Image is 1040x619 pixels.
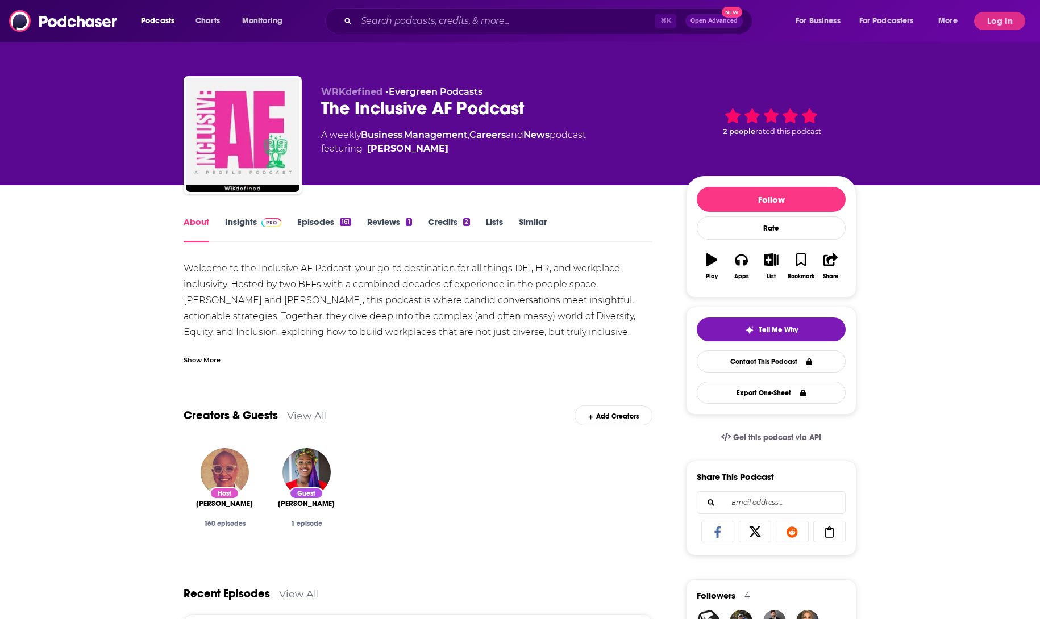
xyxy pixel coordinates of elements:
img: Podchaser Pro [261,218,281,227]
div: 1 episode [274,520,338,528]
span: Open Advanced [690,18,738,24]
a: InsightsPodchaser Pro [225,216,281,242]
span: [PERSON_NAME] [278,499,335,508]
div: Host [210,487,239,499]
span: For Business [796,13,841,29]
a: Recent Episodes [184,587,270,601]
button: Play [697,246,726,287]
button: Export One-Sheet [697,382,846,404]
span: Monitoring [242,13,282,29]
a: Charts [188,12,227,30]
div: Bookmark [788,273,814,280]
button: Bookmark [786,246,816,287]
div: Search podcasts, credits, & more... [336,8,763,34]
a: View All [287,409,327,421]
a: Contact This Podcast [697,350,846,373]
img: Jackye Clayton [201,448,249,496]
div: 2 peoplerated this podcast [686,86,856,157]
a: Episodes161 [297,216,351,242]
span: Get this podcast via API [733,433,821,442]
a: Share on Facebook [701,521,734,542]
img: tell me why sparkle [745,325,754,334]
span: WRKdefined [321,86,382,97]
a: Lists [486,216,503,242]
div: Apps [734,273,749,280]
button: tell me why sparkleTell Me Why [697,317,846,341]
button: open menu [133,12,189,30]
a: About [184,216,209,242]
span: , [468,129,469,140]
button: Follow [697,187,846,212]
a: View All [279,588,319,600]
button: open menu [852,12,930,30]
a: Credits2 [428,216,470,242]
img: Vivian Acquah [282,448,331,496]
span: , [402,129,404,140]
div: Search followers [697,491,846,514]
input: Search podcasts, credits, & more... [356,12,655,30]
div: Add Creators [575,405,652,425]
div: 4 [744,591,750,601]
div: 161 [340,218,351,226]
button: open menu [930,12,972,30]
span: Podcasts [141,13,174,29]
a: Share on X/Twitter [739,521,772,542]
button: List [756,246,786,287]
div: Play [706,273,718,280]
div: Guest [289,487,323,499]
button: Open AdvancedNew [685,14,743,28]
a: Reviews1 [367,216,411,242]
a: Evergreen Podcasts [389,86,482,97]
span: For Podcasters [859,13,914,29]
h3: Share This Podcast [697,471,774,482]
a: Management [404,129,468,140]
a: Jackye Clayton [196,499,253,508]
button: open menu [234,12,297,30]
a: Similar [519,216,547,242]
a: News [523,129,550,140]
button: Log In [974,12,1025,30]
span: • [385,86,482,97]
a: Careers [469,129,506,140]
span: rated this podcast [755,127,821,136]
div: Rate [697,216,846,240]
a: Get this podcast via API [712,424,830,451]
span: [PERSON_NAME] [196,499,253,508]
span: ⌘ K [655,14,676,28]
button: Share [816,246,846,287]
div: List [767,273,776,280]
input: Email address... [706,492,836,513]
div: 1 [406,218,411,226]
button: Apps [726,246,756,287]
button: open menu [788,12,855,30]
span: Charts [195,13,220,29]
span: featuring [321,142,586,156]
a: Copy Link [813,521,846,542]
img: The Inclusive AF Podcast [186,78,299,192]
div: 160 episodes [193,520,256,528]
div: 2 [463,218,470,226]
a: Share on Reddit [776,521,809,542]
div: Share [823,273,838,280]
img: Podchaser - Follow, Share and Rate Podcasts [9,10,118,32]
a: Business [361,129,402,140]
span: Tell Me Why [759,325,798,334]
div: A weekly podcast [321,128,586,156]
a: Vivian Acquah [278,499,335,508]
a: Jackye Clayton [367,142,448,156]
span: Followers [697,590,735,601]
span: More [938,13,958,29]
a: Creators & Guests [184,408,278,423]
span: 2 people [723,127,755,136]
span: New [722,7,742,18]
span: and [506,129,523,140]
